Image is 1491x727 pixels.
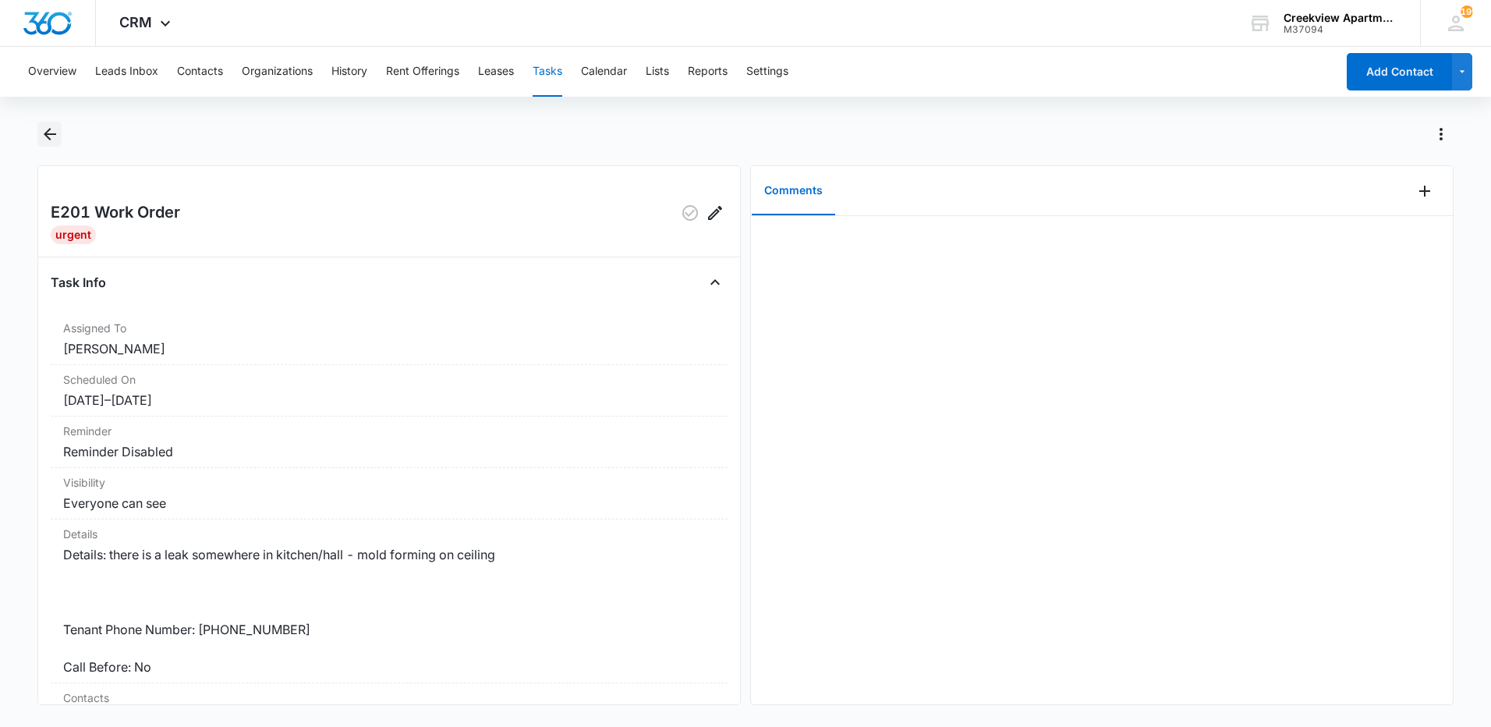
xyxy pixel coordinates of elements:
div: DetailsDetails: there is a leak somewhere in kitchen/hall - mold forming on ceiling Tenant Phone ... [51,520,728,683]
div: Urgent [51,225,96,244]
div: Scheduled On[DATE]–[DATE] [51,365,728,417]
button: Calendar [581,47,627,97]
button: Actions [1429,122,1454,147]
span: CRM [119,14,152,30]
button: Settings [746,47,788,97]
button: Add Contact [1347,53,1452,90]
button: Add Comment [1412,179,1437,204]
dd: Everyone can see [63,494,715,512]
dt: Scheduled On [63,371,715,388]
button: Tasks [533,47,562,97]
button: Close [703,270,728,295]
button: Comments [752,167,835,215]
dd: Details: there is a leak somewhere in kitchen/hall - mold forming on ceiling Tenant Phone Number:... [63,545,715,676]
button: Organizations [242,47,313,97]
dt: Assigned To [63,320,715,336]
button: Overview [28,47,76,97]
button: Back [37,122,62,147]
button: Lists [646,47,669,97]
button: Contacts [177,47,223,97]
div: account id [1284,24,1397,35]
div: Assigned To[PERSON_NAME] [51,314,728,365]
button: History [331,47,367,97]
div: account name [1284,12,1397,24]
div: ReminderReminder Disabled [51,417,728,468]
div: VisibilityEveryone can see [51,468,728,520]
div: notifications count [1461,5,1473,18]
dd: [DATE] – [DATE] [63,391,715,410]
button: Rent Offerings [386,47,459,97]
button: Reports [688,47,728,97]
button: Leads Inbox [95,47,158,97]
dt: Visibility [63,474,715,491]
button: Leases [478,47,514,97]
h4: Task Info [51,273,106,292]
dt: Reminder [63,423,715,439]
button: Edit [703,200,728,225]
span: 199 [1461,5,1473,18]
dd: [PERSON_NAME] [63,339,715,358]
dd: Reminder Disabled [63,442,715,461]
dt: Contacts [63,690,715,706]
dt: Details [63,526,715,542]
h2: E201 Work Order [51,200,180,225]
